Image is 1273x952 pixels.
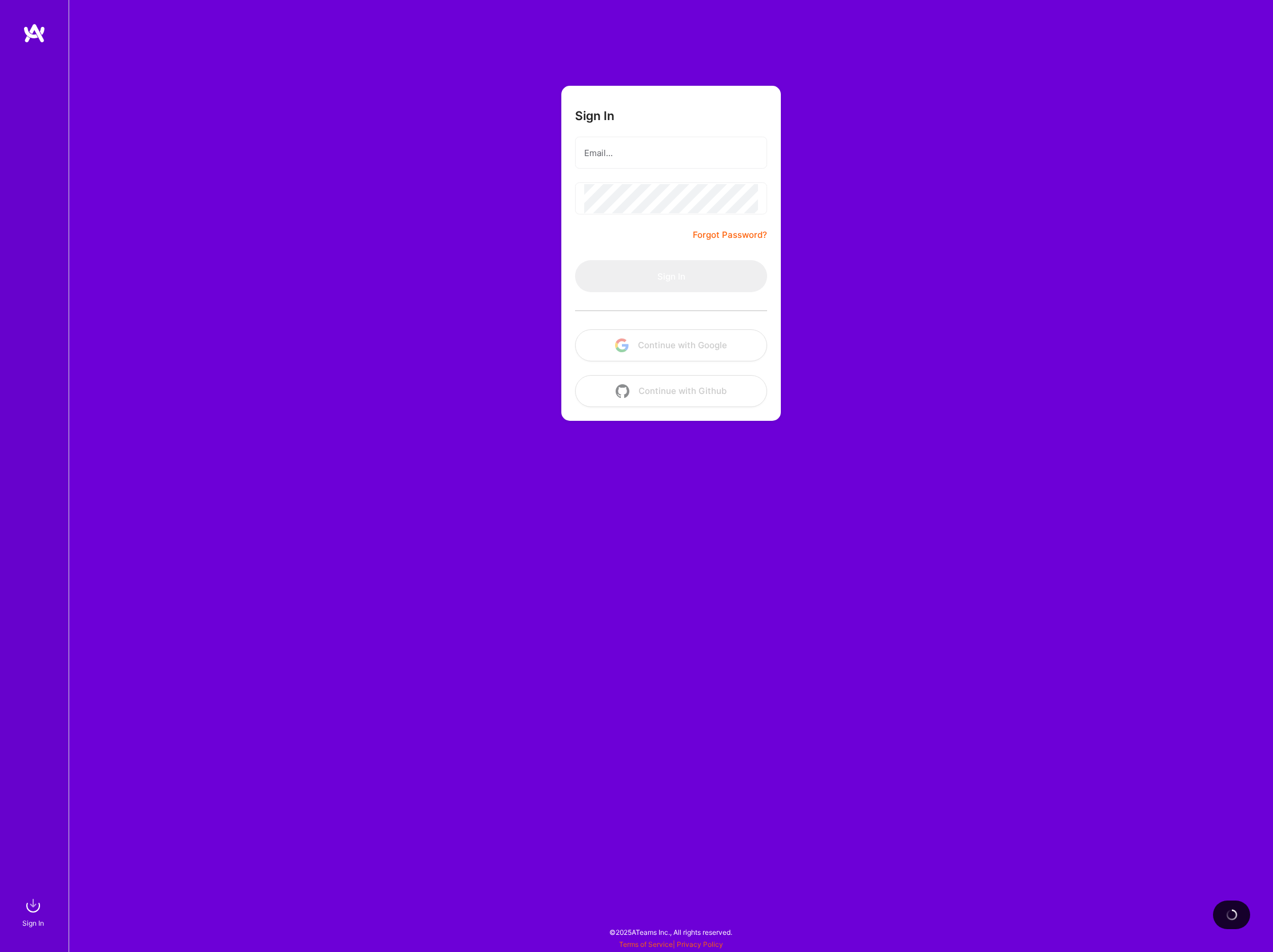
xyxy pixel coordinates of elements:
[677,940,723,949] a: Privacy Policy
[1226,909,1238,921] img: loading
[575,109,614,123] h3: Sign In
[22,917,44,929] div: Sign In
[69,918,1273,946] div: © 2025 ATeams Inc., All rights reserved.
[575,329,767,361] button: Continue with Google
[619,940,673,949] a: Terms of Service
[23,23,46,43] img: logo
[619,940,723,949] span: |
[575,375,767,407] button: Continue with Github
[693,228,767,242] a: Forgot Password?
[615,338,629,352] img: icon
[584,138,758,168] input: Email...
[22,894,45,917] img: sign in
[616,384,629,398] img: icon
[24,894,45,929] a: sign inSign In
[575,260,767,292] button: Sign In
